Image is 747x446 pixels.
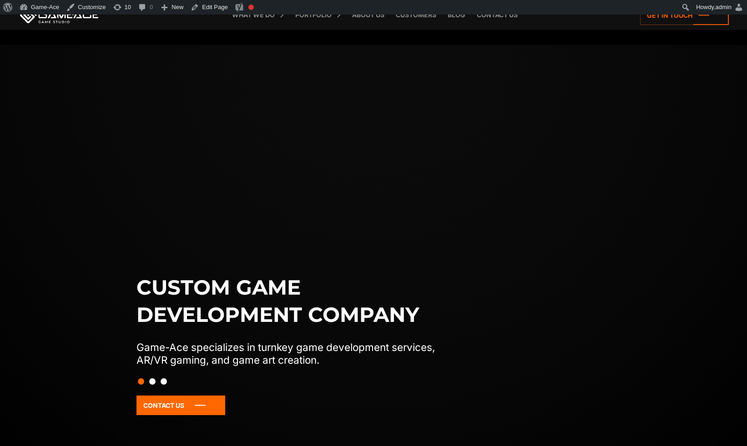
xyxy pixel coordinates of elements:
h1: Custom game development company [136,274,454,328]
button: Slide 3 [161,374,167,389]
a: Contact Us [136,396,225,415]
span: admin [716,4,732,10]
p: Game-Ace specializes in turnkey game development services, AR/VR gaming, and game art creation. [136,341,454,366]
button: Slide 2 [149,374,156,389]
div: Focus keyphrase not set [248,5,254,10]
a: Get in touch [640,5,729,25]
button: Slide 1 [138,374,144,389]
